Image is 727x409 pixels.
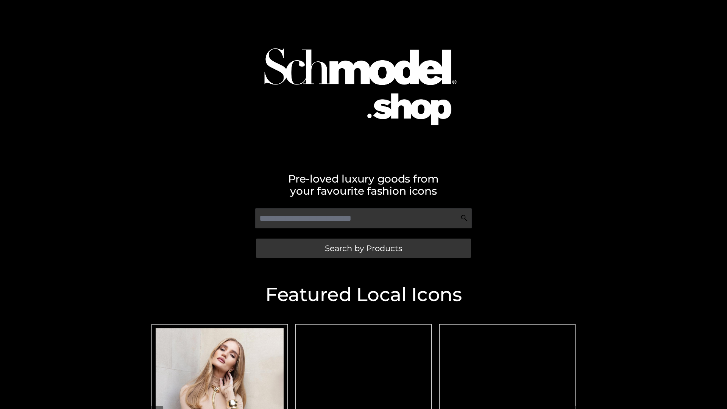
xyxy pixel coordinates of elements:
a: Search by Products [256,239,471,258]
h2: Pre-loved luxury goods from your favourite fashion icons [148,173,579,197]
img: Search Icon [460,214,468,222]
h2: Featured Local Icons​ [148,285,579,304]
span: Search by Products [325,244,402,252]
